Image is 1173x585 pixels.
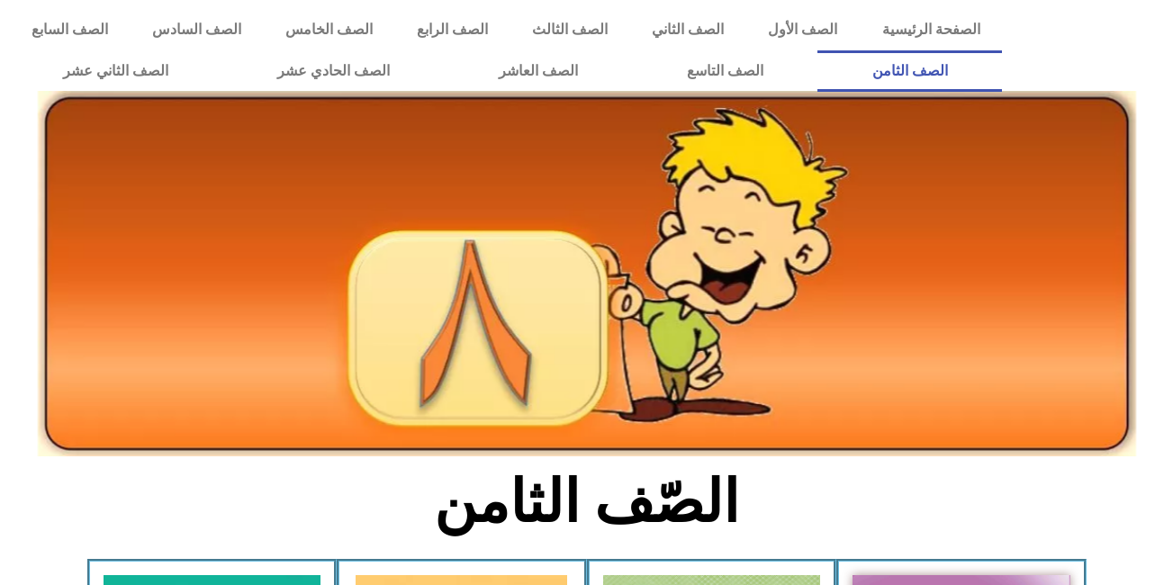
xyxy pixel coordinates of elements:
h2: الصّف الثامن [289,467,884,537]
a: الصف الرابع [394,9,510,50]
a: الصف الثاني [630,9,746,50]
a: الصف الحادي عشر [223,50,445,92]
a: الصف السادس [130,9,263,50]
a: الصف الأول [746,9,860,50]
a: الصف التاسع [633,50,818,92]
a: الصف الخامس [263,9,394,50]
a: الصف السابع [9,9,130,50]
a: الصف الثالث [510,9,630,50]
a: الصف العاشر [445,50,633,92]
a: الصف الثامن [817,50,1002,92]
a: الصف الثاني عشر [9,50,223,92]
a: الصفحة الرئيسية [860,9,1002,50]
